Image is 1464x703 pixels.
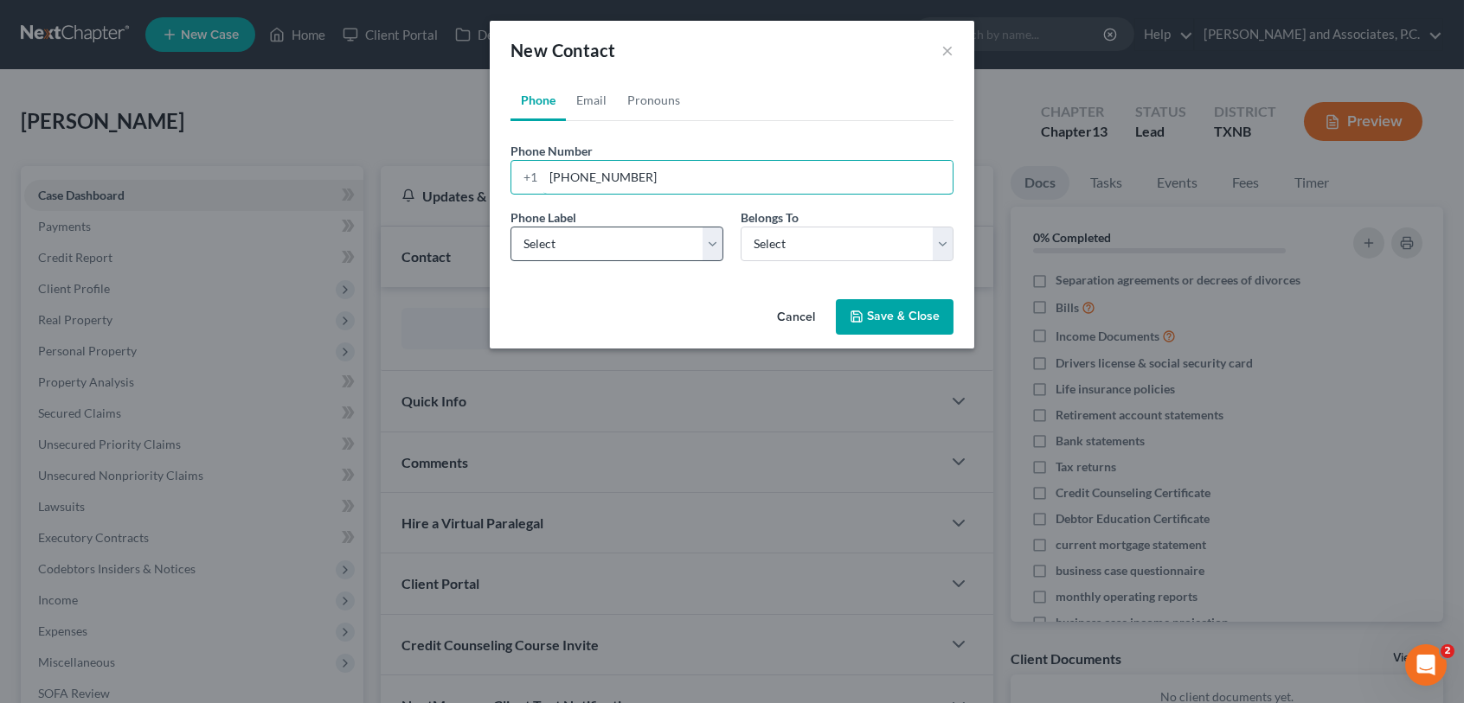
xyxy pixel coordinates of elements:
span: 2 [1441,644,1454,658]
span: Phone Number [510,144,593,158]
a: Phone [510,80,566,121]
button: Cancel [763,301,829,336]
span: New Contact [510,40,615,61]
button: Save & Close [836,299,954,336]
input: ###-###-#### [543,161,953,194]
a: Email [566,80,617,121]
a: Pronouns [617,80,690,121]
span: Belongs To [741,210,799,225]
iframe: Intercom live chat [1405,644,1447,686]
span: Phone Label [510,210,576,225]
button: × [941,40,954,61]
div: +1 [511,161,543,194]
